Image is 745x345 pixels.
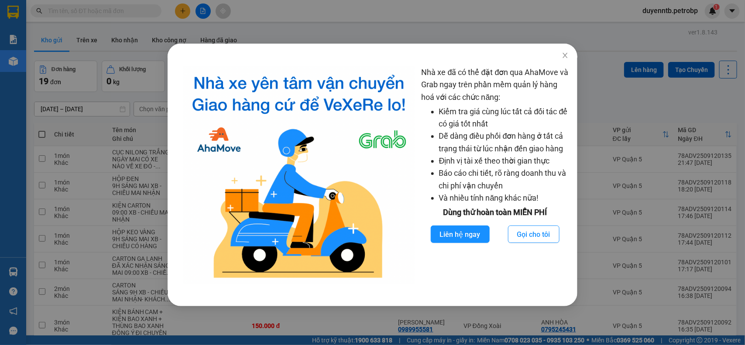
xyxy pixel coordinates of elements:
[422,206,569,219] div: Dùng thử hoàn toàn MIỄN PHÍ
[422,66,569,284] div: Nhà xe đã có thể đặt đơn qua AhaMove và Grab ngay trên phần mềm quản lý hàng hoá với các chức năng:
[440,229,481,240] span: Liên hệ ngay
[439,167,569,192] li: Báo cáo chi tiết, rõ ràng doanh thu và chi phí vận chuyển
[439,130,569,155] li: Dễ dàng điều phối đơn hàng ở tất cả trạng thái từ lúc nhận đến giao hàng
[439,192,569,204] li: Và nhiều tính năng khác nữa!
[517,229,550,240] span: Gọi cho tôi
[431,225,490,243] button: Liên hệ ngay
[508,225,560,243] button: Gọi cho tôi
[553,44,577,68] button: Close
[439,106,569,130] li: Kiểm tra giá cùng lúc tất cả đối tác để có giá tốt nhất
[183,66,415,284] img: logo
[562,52,569,59] span: close
[439,155,569,167] li: Định vị tài xế theo thời gian thực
